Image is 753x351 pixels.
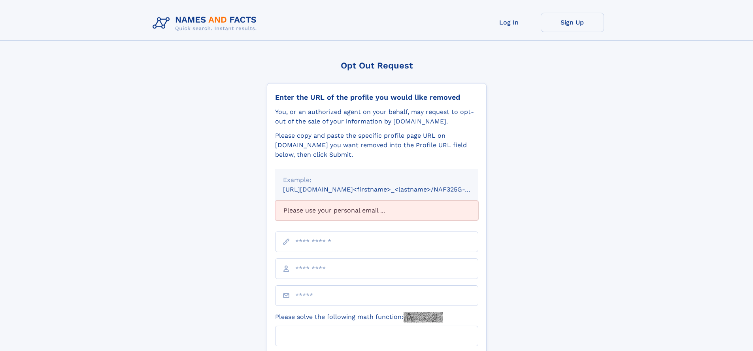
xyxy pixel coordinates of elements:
div: Enter the URL of the profile you would like removed [275,93,478,102]
div: You, or an authorized agent on your behalf, may request to opt-out of the sale of your informatio... [275,107,478,126]
a: Log In [477,13,541,32]
a: Sign Up [541,13,604,32]
div: Opt Out Request [267,61,487,70]
div: Please copy and paste the specific profile page URL on [DOMAIN_NAME] you want removed into the Pr... [275,131,478,159]
div: Please use your personal email ... [275,201,478,220]
div: Example: [283,175,470,185]
small: [URL][DOMAIN_NAME]<firstname>_<lastname>/NAF325G-xxxxxxxx [283,186,493,193]
img: Logo Names and Facts [149,13,263,34]
label: Please solve the following math function: [275,312,443,323]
